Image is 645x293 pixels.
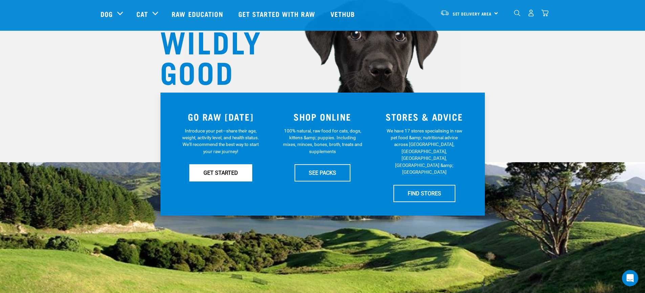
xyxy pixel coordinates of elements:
[276,112,369,122] h3: SHOP ONLINE
[385,127,464,176] p: We have 17 stores specialising in raw pet food &amp; nutritional advice across [GEOGRAPHIC_DATA],...
[232,0,324,27] a: Get started with Raw
[283,127,362,155] p: 100% natural, raw food for cats, dogs, kittens &amp; puppies. Including mixes, minces, bones, bro...
[136,9,148,19] a: Cat
[174,112,268,122] h3: GO RAW [DATE]
[165,0,231,27] a: Raw Education
[181,127,260,155] p: Introduce your pet—share their age, weight, activity level, and health status. We'll recommend th...
[453,13,492,15] span: Set Delivery Area
[393,185,455,202] a: FIND STORES
[440,10,449,16] img: van-moving.png
[622,270,638,286] div: Open Intercom Messenger
[528,9,535,17] img: user.png
[378,112,471,122] h3: STORES & ADVICE
[189,164,252,181] a: GET STARTED
[514,10,520,16] img: home-icon-1@2x.png
[160,25,296,117] h1: WILDLY GOOD NUTRITION
[324,0,364,27] a: Vethub
[541,9,549,17] img: home-icon@2x.png
[101,9,113,19] a: Dog
[295,164,350,181] a: SEE PACKS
